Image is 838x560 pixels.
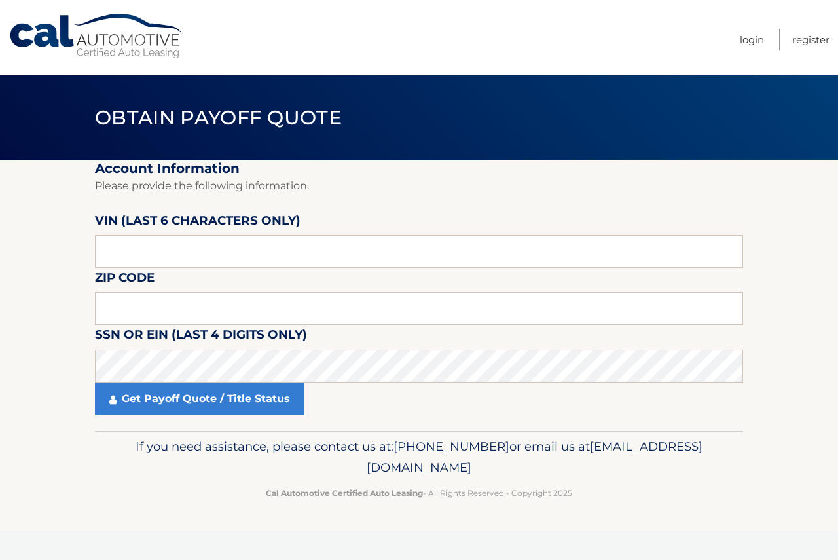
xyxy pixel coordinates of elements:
p: - All Rights Reserved - Copyright 2025 [103,486,735,500]
p: Please provide the following information. [95,177,743,195]
h2: Account Information [95,160,743,177]
span: [PHONE_NUMBER] [393,439,509,454]
label: SSN or EIN (last 4 digits only) [95,325,307,349]
strong: Cal Automotive Certified Auto Leasing [266,488,423,498]
a: Register [792,29,829,50]
label: VIN (last 6 characters only) [95,211,301,235]
a: Cal Automotive [9,13,185,60]
a: Login [740,29,764,50]
label: Zip Code [95,268,155,292]
p: If you need assistance, please contact us at: or email us at [103,436,735,478]
a: Get Payoff Quote / Title Status [95,383,304,415]
span: Obtain Payoff Quote [95,105,342,130]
